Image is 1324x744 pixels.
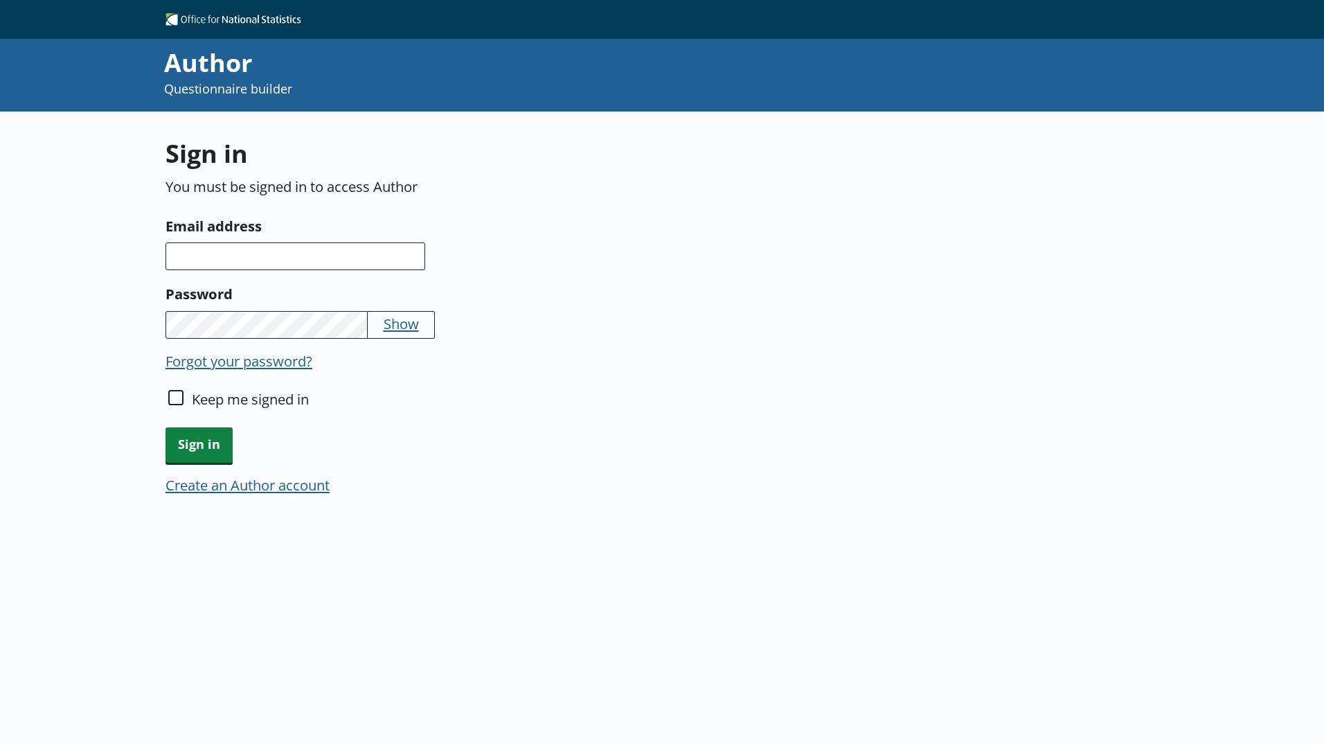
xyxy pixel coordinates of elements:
p: Questionnaire builder [164,80,891,98]
button: Sign in [165,427,233,463]
label: Password [165,283,817,305]
button: Create an Author account [165,475,330,495]
button: Show [384,314,419,333]
label: Keep me signed in [192,389,309,409]
p: You must be signed in to access Author [165,177,817,196]
div: Author [164,46,891,80]
button: Forgot your password? [165,351,312,371]
label: Email address [165,215,817,237]
h1: Sign in [165,136,817,170]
